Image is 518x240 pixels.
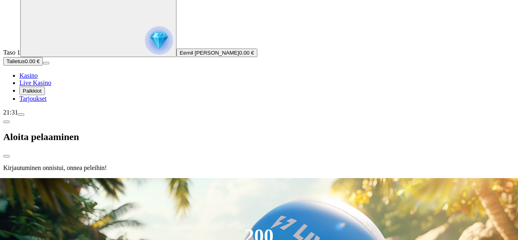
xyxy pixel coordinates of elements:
[145,26,173,55] img: reward progress
[3,49,20,56] span: Taso 1
[6,58,25,64] span: Talletus
[23,88,42,94] span: Palkkiot
[239,50,254,56] span: 0.00 €
[19,95,47,102] a: gift-inverted iconTarjoukset
[25,58,40,64] span: 0.00 €
[3,164,515,172] p: Kirjautuminen onnistui, onnea peleihin!
[19,79,51,86] span: Live Kasino
[180,50,239,56] span: Eemil [PERSON_NAME]
[18,113,24,116] button: menu
[3,57,43,66] button: Talletusplus icon0.00 €
[19,79,51,86] a: poker-chip iconLive Kasino
[3,155,10,157] button: close
[3,132,515,142] h2: Aloita pelaaminen
[176,49,257,57] button: Eemil [PERSON_NAME]0.00 €
[19,87,45,95] button: reward iconPalkkiot
[43,62,49,64] button: menu
[3,121,10,123] button: chevron-left icon
[19,72,38,79] span: Kasino
[19,95,47,102] span: Tarjoukset
[19,72,38,79] a: diamond iconKasino
[3,109,18,116] span: 21:31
